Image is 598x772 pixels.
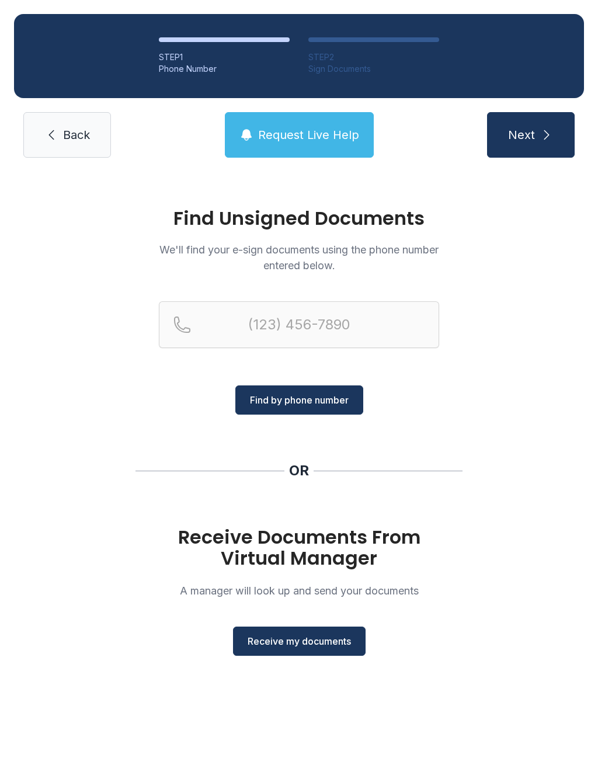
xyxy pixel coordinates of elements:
span: Receive my documents [248,634,351,648]
h1: Find Unsigned Documents [159,209,439,228]
div: STEP 1 [159,51,290,63]
div: STEP 2 [308,51,439,63]
span: Request Live Help [258,127,359,143]
div: Phone Number [159,63,290,75]
input: Reservation phone number [159,301,439,348]
span: Next [508,127,535,143]
span: Find by phone number [250,393,349,407]
h1: Receive Documents From Virtual Manager [159,527,439,569]
p: A manager will look up and send your documents [159,583,439,599]
p: We'll find your e-sign documents using the phone number entered below. [159,242,439,273]
span: Back [63,127,90,143]
div: OR [289,461,309,480]
div: Sign Documents [308,63,439,75]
